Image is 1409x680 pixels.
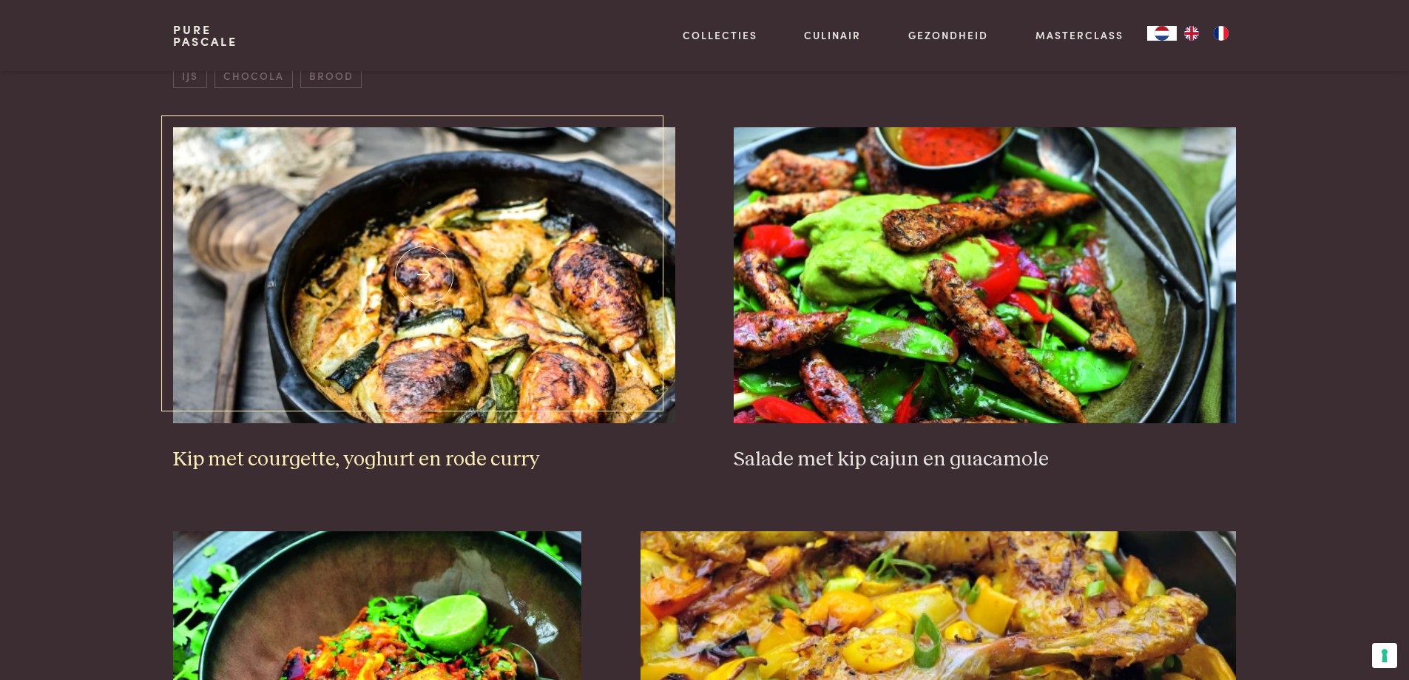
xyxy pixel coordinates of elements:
a: Masterclass [1035,27,1124,43]
span: brood [300,64,362,88]
span: ijs [173,64,206,88]
h3: Kip met courgette, yoghurt en rode curry [173,447,675,473]
img: Kip met courgette, yoghurt en rode curry [173,127,675,423]
a: Kip met courgette, yoghurt en rode curry Kip met courgette, yoghurt en rode curry [173,127,675,472]
a: Salade met kip cajun en guacamole Salade met kip cajun en guacamole [734,127,1235,472]
a: EN [1177,26,1206,41]
a: NL [1147,26,1177,41]
aside: Language selected: Nederlands [1147,26,1236,41]
a: PurePascale [173,24,237,47]
img: Salade met kip cajun en guacamole [734,127,1235,423]
button: Uw voorkeuren voor toestemming voor trackingtechnologieën [1372,643,1397,668]
a: Collecties [683,27,757,43]
div: Language [1147,26,1177,41]
ul: Language list [1177,26,1236,41]
a: Gezondheid [908,27,988,43]
h3: Salade met kip cajun en guacamole [734,447,1235,473]
span: chocola [214,64,292,88]
a: Culinair [804,27,861,43]
a: FR [1206,26,1236,41]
